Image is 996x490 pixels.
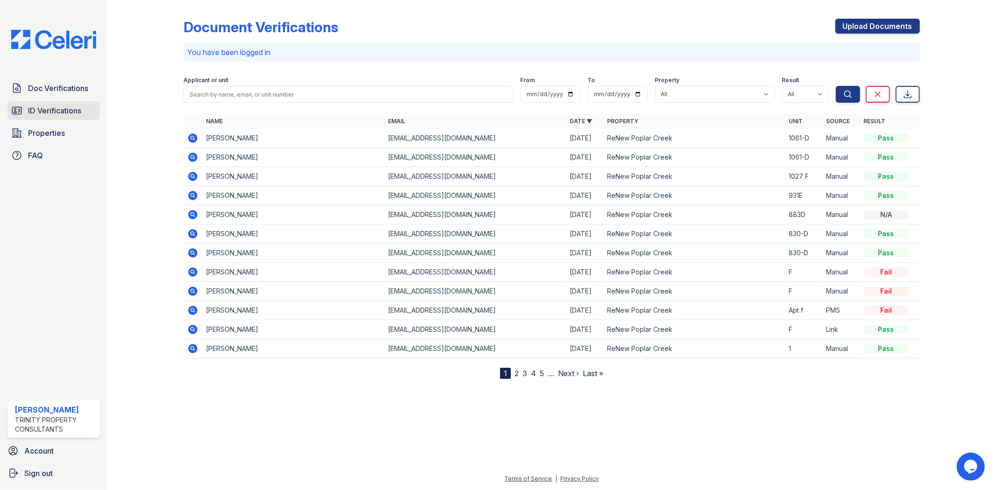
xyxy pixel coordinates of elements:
a: Result [864,118,886,125]
td: 1027 F [785,167,823,186]
a: Next › [558,369,579,378]
label: Result [782,77,799,84]
td: Manual [823,205,860,224]
td: Manual [823,263,860,282]
span: Doc Verifications [28,83,88,94]
a: Properties [7,124,100,142]
td: [PERSON_NAME] [202,129,384,148]
td: Manual [823,339,860,358]
td: 830-D [785,244,823,263]
td: [EMAIL_ADDRESS][DOMAIN_NAME] [384,301,566,320]
td: ReNew Poplar Creek [603,186,785,205]
td: [DATE] [566,148,603,167]
td: Manual [823,282,860,301]
td: ReNew Poplar Creek [603,148,785,167]
div: N/A [864,210,909,219]
td: [PERSON_NAME] [202,224,384,244]
td: [EMAIL_ADDRESS][DOMAIN_NAME] [384,129,566,148]
td: [EMAIL_ADDRESS][DOMAIN_NAME] [384,263,566,282]
img: CE_Logo_Blue-a8612792a0a2168367f1c8372b55b34899dd931a85d93a1a3d3e32e68fde9ad4.png [4,30,104,49]
td: 931E [785,186,823,205]
iframe: chat widget [957,453,987,481]
a: FAQ [7,146,100,165]
a: Email [388,118,405,125]
td: ReNew Poplar Creek [603,244,785,263]
td: F [785,263,823,282]
a: 5 [540,369,544,378]
td: ReNew Poplar Creek [603,205,785,224]
td: [PERSON_NAME] [202,167,384,186]
a: 3 [523,369,527,378]
td: ReNew Poplar Creek [603,339,785,358]
label: To [588,77,595,84]
td: [DATE] [566,205,603,224]
a: 2 [515,369,519,378]
a: ID Verifications [7,101,100,120]
td: Manual [823,244,860,263]
span: … [548,368,554,379]
td: [EMAIL_ADDRESS][DOMAIN_NAME] [384,320,566,339]
span: Properties [28,127,65,139]
td: [DATE] [566,301,603,320]
td: ReNew Poplar Creek [603,129,785,148]
div: | [556,475,558,482]
td: PMS [823,301,860,320]
td: [PERSON_NAME] [202,186,384,205]
div: Pass [864,133,909,143]
a: Last » [583,369,603,378]
span: FAQ [28,150,43,161]
td: [EMAIL_ADDRESS][DOMAIN_NAME] [384,339,566,358]
td: Manual [823,186,860,205]
div: 1 [500,368,511,379]
div: Pass [864,191,909,200]
td: ReNew Poplar Creek [603,301,785,320]
td: ReNew Poplar Creek [603,263,785,282]
td: Manual [823,148,860,167]
td: 883D [785,205,823,224]
div: [PERSON_NAME] [15,404,96,415]
td: ReNew Poplar Creek [603,282,785,301]
td: Manual [823,224,860,244]
td: Apt f [785,301,823,320]
td: [PERSON_NAME] [202,301,384,320]
td: [DATE] [566,224,603,244]
span: ID Verifications [28,105,81,116]
td: [DATE] [566,244,603,263]
td: 830-D [785,224,823,244]
td: [PERSON_NAME] [202,148,384,167]
div: Pass [864,172,909,181]
label: Property [655,77,680,84]
td: Manual [823,129,860,148]
div: Fail [864,287,909,296]
td: [PERSON_NAME] [202,282,384,301]
div: Pass [864,229,909,238]
a: Sign out [4,464,104,483]
input: Search by name, email, or unit number [184,86,513,103]
td: F [785,282,823,301]
td: [DATE] [566,186,603,205]
span: Account [24,445,54,456]
div: Fail [864,306,909,315]
a: Property [607,118,638,125]
td: [DATE] [566,320,603,339]
a: Unit [789,118,803,125]
td: [DATE] [566,339,603,358]
td: 1061-D [785,129,823,148]
label: Applicant or unit [184,77,228,84]
td: [EMAIL_ADDRESS][DOMAIN_NAME] [384,148,566,167]
div: Pass [864,153,909,162]
td: [DATE] [566,129,603,148]
td: [EMAIL_ADDRESS][DOMAIN_NAME] [384,167,566,186]
td: ReNew Poplar Creek [603,320,785,339]
td: [PERSON_NAME] [202,244,384,263]
span: Sign out [24,468,53,479]
td: [PERSON_NAME] [202,339,384,358]
td: [PERSON_NAME] [202,263,384,282]
a: Doc Verifications [7,79,100,98]
div: Document Verifications [184,19,338,35]
td: 1 [785,339,823,358]
td: [PERSON_NAME] [202,320,384,339]
td: [DATE] [566,167,603,186]
a: Source [826,118,850,125]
